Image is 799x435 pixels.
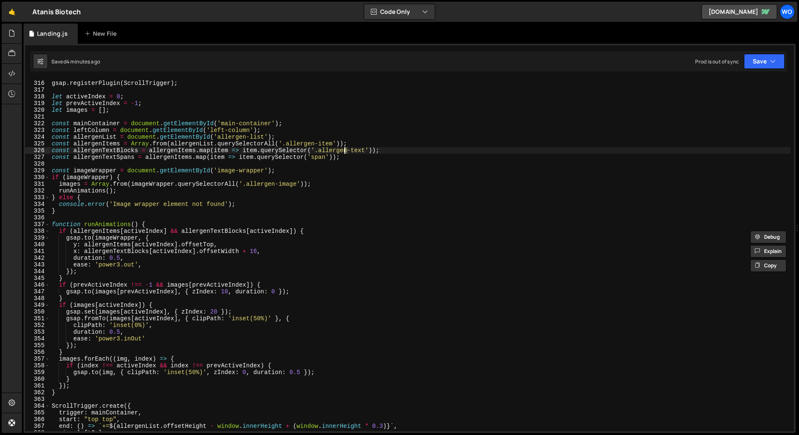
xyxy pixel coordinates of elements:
[25,214,50,221] div: 336
[701,4,777,19] a: [DOMAIN_NAME]
[25,100,50,107] div: 319
[25,389,50,396] div: 362
[25,282,50,288] div: 346
[744,54,785,69] button: Save
[25,382,50,389] div: 361
[25,80,50,87] div: 316
[780,4,795,19] a: Wo
[25,329,50,335] div: 353
[25,295,50,302] div: 348
[37,29,68,38] div: Landing.js
[25,208,50,214] div: 335
[25,396,50,403] div: 363
[25,113,50,120] div: 321
[695,58,739,65] div: Prod is out of sync
[364,4,435,19] button: Code Only
[25,322,50,329] div: 352
[25,221,50,228] div: 337
[25,127,50,134] div: 323
[25,315,50,322] div: 351
[25,248,50,255] div: 341
[25,335,50,342] div: 354
[51,58,100,65] div: Saved
[25,93,50,100] div: 318
[25,174,50,181] div: 330
[25,376,50,382] div: 360
[25,87,50,93] div: 317
[750,259,786,272] button: Copy
[25,261,50,268] div: 343
[25,181,50,187] div: 331
[25,134,50,140] div: 324
[25,362,50,369] div: 358
[25,228,50,235] div: 338
[25,241,50,248] div: 340
[25,275,50,282] div: 345
[750,245,786,258] button: Explain
[25,120,50,127] div: 322
[25,403,50,409] div: 364
[25,416,50,423] div: 366
[25,194,50,201] div: 333
[25,187,50,194] div: 332
[25,167,50,174] div: 329
[25,235,50,241] div: 339
[2,2,22,22] a: 🤙
[25,409,50,416] div: 365
[25,342,50,349] div: 355
[25,349,50,356] div: 356
[25,161,50,167] div: 328
[25,356,50,362] div: 357
[25,288,50,295] div: 347
[25,268,50,275] div: 344
[25,201,50,208] div: 334
[85,29,120,38] div: New File
[25,369,50,376] div: 359
[25,302,50,308] div: 349
[25,140,50,147] div: 325
[25,154,50,161] div: 327
[25,147,50,154] div: 326
[25,308,50,315] div: 350
[25,423,50,430] div: 367
[32,7,81,17] div: Atanis Biotech
[25,255,50,261] div: 342
[25,107,50,113] div: 320
[750,231,786,243] button: Debug
[66,58,100,65] div: 4 minutes ago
